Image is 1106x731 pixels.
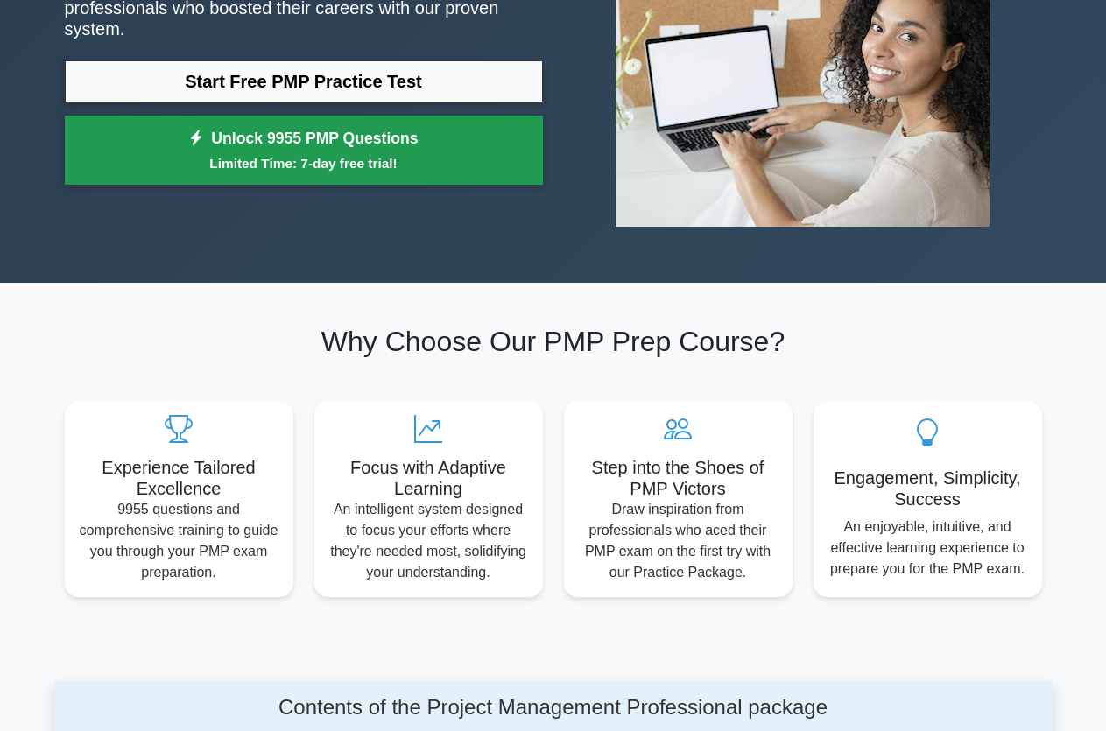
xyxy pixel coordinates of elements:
a: Unlock 9955 PMP QuestionsLimited Time: 7-day free trial! [65,116,543,186]
h5: Experience Tailored Excellence [79,457,279,499]
p: Draw inspiration from professionals who aced their PMP exam on the first try with our Practice Pa... [578,499,778,583]
h5: Engagement, Simplicity, Success [828,467,1028,510]
h2: Why Choose Our PMP Prep Course? [65,325,1042,358]
p: An intelligent system designed to focus your efforts where they're needed most, solidifying your ... [328,499,529,583]
h5: Focus with Adaptive Learning [328,457,529,499]
h5: Step into the Shoes of PMP Victors [578,457,778,499]
p: An enjoyable, intuitive, and effective learning experience to prepare you for the PMP exam. [828,517,1028,580]
small: Limited Time: 7-day free trial! [87,153,521,173]
h4: Contents of the Project Management Professional package [200,695,906,720]
p: 9955 questions and comprehensive training to guide you through your PMP exam preparation. [79,499,279,583]
a: Start Free PMP Practice Test [65,60,543,102]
